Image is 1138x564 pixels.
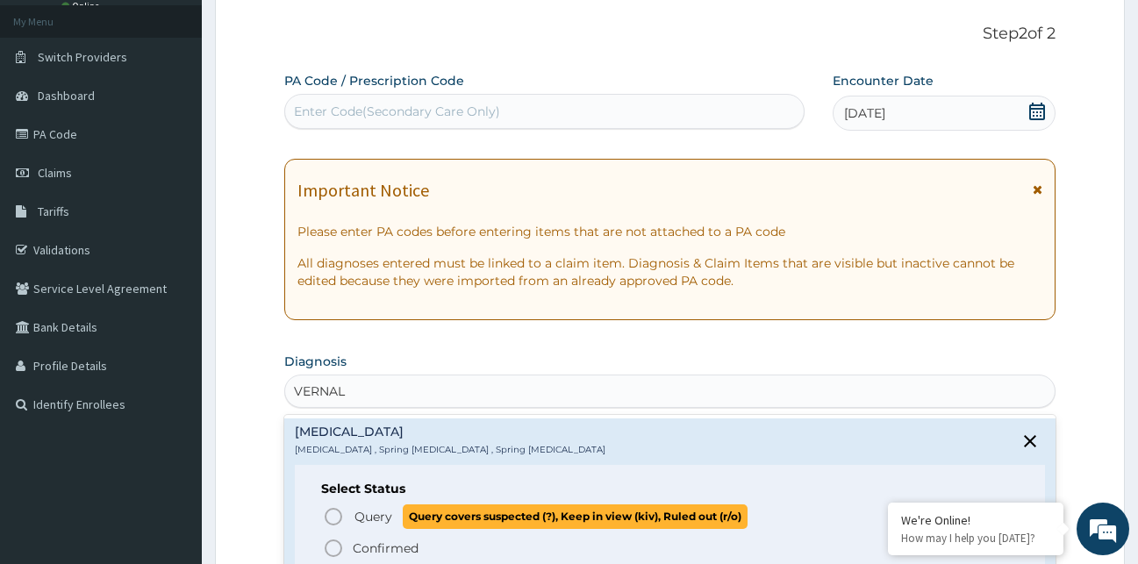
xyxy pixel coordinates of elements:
[288,9,330,51] div: Minimize live chat window
[294,103,500,120] div: Enter Code(Secondary Care Only)
[323,538,344,559] i: status option filled
[9,377,334,439] textarea: Type your message and hit 'Enter'
[323,506,344,527] i: status option query
[295,425,605,439] h4: [MEDICAL_DATA]
[403,504,748,528] span: Query covers suspected (?), Keep in view (kiv), Ruled out (r/o)
[844,104,885,122] span: [DATE]
[91,98,295,121] div: Chat with us now
[102,170,242,347] span: We're online!
[1020,431,1041,452] i: close select status
[901,531,1050,546] p: How may I help you today?
[353,539,419,557] p: Confirmed
[38,203,69,219] span: Tariffs
[284,353,347,370] label: Diagnosis
[32,88,71,132] img: d_794563401_company_1708531726252_794563401
[295,444,605,456] p: [MEDICAL_DATA] , Spring [MEDICAL_DATA] , Spring [MEDICAL_DATA]
[833,72,934,89] label: Encounter Date
[297,223,1043,240] p: Please enter PA codes before entering items that are not attached to a PA code
[38,165,72,181] span: Claims
[297,254,1043,289] p: All diagnoses entered must be linked to a claim item. Diagnosis & Claim Items that are visible bu...
[321,482,1020,496] h6: Select Status
[901,512,1050,528] div: We're Online!
[297,181,429,200] h1: Important Notice
[284,72,464,89] label: PA Code / Prescription Code
[284,25,1056,44] p: Step 2 of 2
[354,508,392,525] span: Query
[38,88,95,104] span: Dashboard
[38,49,127,65] span: Switch Providers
